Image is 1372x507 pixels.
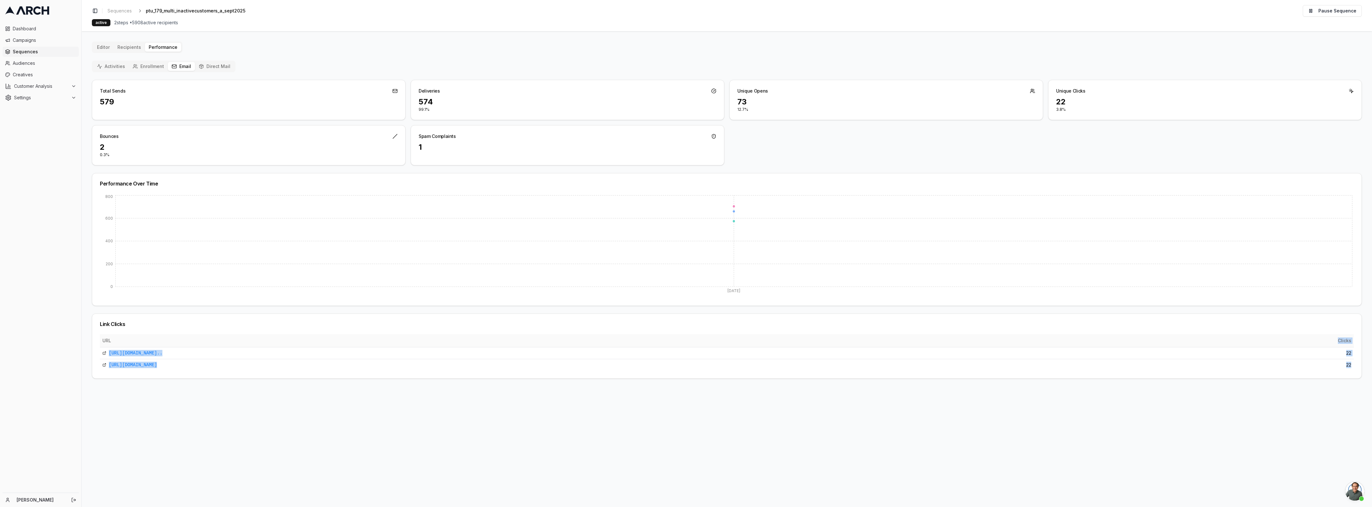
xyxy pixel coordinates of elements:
[105,216,113,221] tspan: 600
[419,107,716,112] p: 99.1%
[419,97,716,107] div: 574
[105,238,113,243] tspan: 400
[1303,5,1362,17] button: Pause Sequence
[1322,359,1354,371] td: 22
[93,43,114,52] button: Editor
[14,95,69,101] span: Settings
[105,6,134,15] a: Sequences
[106,261,113,266] tspan: 200
[108,8,132,14] span: Sequences
[3,47,79,57] a: Sequences
[100,334,1322,347] th: URL
[727,288,740,293] tspan: [DATE]
[1345,481,1364,501] div: Open chat
[146,8,245,14] span: ptu_179_multi_inactivecustomers_a_sept2025
[1322,334,1354,347] th: Clicks
[13,60,76,66] span: Audiences
[13,49,76,55] span: Sequences
[105,6,256,15] nav: breadcrumb
[100,97,398,107] div: 579
[109,350,162,356] a: [URL][DOMAIN_NAME]..
[3,93,79,103] button: Settings
[13,37,76,43] span: Campaigns
[419,142,716,152] div: 1
[129,62,168,71] button: Enrollment
[109,362,157,368] a: [URL][DOMAIN_NAME]
[13,26,76,32] span: Dashboard
[1056,107,1354,112] p: 3.8%
[3,58,79,68] a: Audiences
[168,62,195,71] button: Email
[100,181,1354,186] div: Performance Over Time
[1056,97,1354,107] div: 22
[100,142,398,152] div: 2
[14,83,69,89] span: Customer Analysis
[3,81,79,91] button: Customer Analysis
[114,43,145,52] button: Recipients
[3,24,79,34] a: Dashboard
[1056,88,1085,94] div: Unique Clicks
[92,19,110,26] div: active
[737,107,1035,112] p: 12.7%
[13,72,76,78] span: Creatives
[419,88,440,94] div: Deliveries
[93,62,129,71] button: Activities
[1322,347,1354,359] td: 22
[145,43,181,52] button: Performance
[114,19,178,26] span: 2 steps • 5908 active recipients
[419,133,456,140] div: Spam Complaints
[737,88,768,94] div: Unique Opens
[3,35,79,45] a: Campaigns
[100,322,1354,327] div: Link Clicks
[195,62,234,71] button: Direct Mail
[110,284,113,289] tspan: 0
[737,97,1035,107] div: 73
[105,194,113,199] tspan: 800
[100,152,398,157] p: 0.3%
[100,88,125,94] div: Total Sends
[100,133,119,140] div: Bounces
[17,497,64,503] a: [PERSON_NAME]
[3,70,79,80] a: Creatives
[69,496,78,504] button: Log out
